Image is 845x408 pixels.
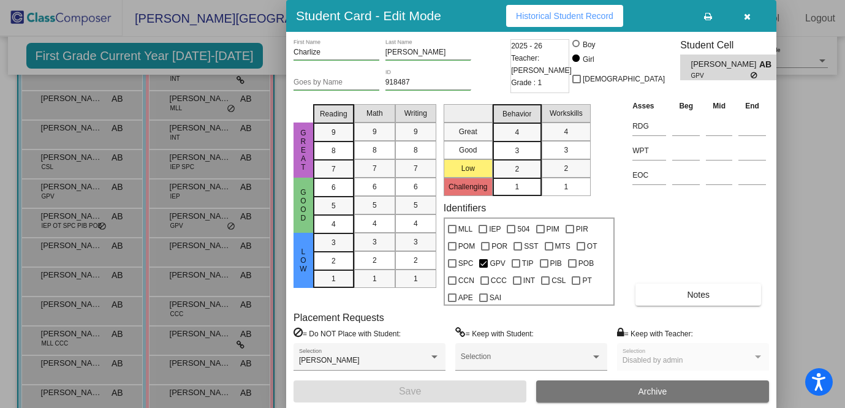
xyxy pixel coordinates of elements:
[294,312,384,323] label: Placement Requests
[555,239,570,254] span: MTS
[373,255,377,266] span: 2
[373,181,377,192] span: 6
[635,284,761,306] button: Notes
[298,129,309,172] span: Great
[458,290,473,305] span: APE
[511,52,572,77] span: Teacher: [PERSON_NAME]
[623,356,683,365] span: Disabled by admin
[515,127,519,138] span: 4
[294,380,526,402] button: Save
[587,239,597,254] span: OT
[564,163,568,174] span: 2
[298,247,309,273] span: Low
[583,72,665,86] span: [DEMOGRAPHIC_DATA]
[414,200,418,211] span: 5
[759,58,776,71] span: AB
[373,145,377,156] span: 8
[404,108,427,119] span: Writing
[516,11,613,21] span: Historical Student Record
[332,127,336,138] span: 9
[515,145,519,156] span: 3
[680,39,787,51] h3: Student Cell
[320,108,347,119] span: Reading
[444,202,486,214] label: Identifiers
[691,58,759,71] span: [PERSON_NAME]
[385,78,471,87] input: Enter ID
[638,387,667,396] span: Archive
[458,256,474,271] span: SPC
[414,218,418,229] span: 4
[299,356,360,365] span: [PERSON_NAME]
[399,386,421,396] span: Save
[515,181,519,192] span: 1
[490,290,501,305] span: SAI
[511,40,542,52] span: 2025 - 26
[414,255,418,266] span: 2
[582,39,596,50] div: Boy
[294,78,379,87] input: goes by name
[551,273,566,288] span: CSL
[564,181,568,192] span: 1
[582,273,591,288] span: PT
[491,239,507,254] span: POR
[294,327,401,339] label: = Do NOT Place with Student:
[373,126,377,137] span: 9
[564,145,568,156] span: 3
[332,237,336,248] span: 3
[332,182,336,193] span: 6
[735,99,769,113] th: End
[332,219,336,230] span: 4
[332,255,336,266] span: 2
[578,256,594,271] span: POB
[550,256,562,271] span: PIB
[691,71,751,80] span: GPV
[332,200,336,211] span: 5
[669,99,703,113] th: Beg
[414,236,418,247] span: 3
[458,239,475,254] span: POM
[298,188,309,222] span: Good
[458,222,472,236] span: MLL
[296,8,441,23] h3: Student Card - Edit Mode
[502,108,531,119] span: Behavior
[414,145,418,156] span: 8
[414,181,418,192] span: 6
[576,222,588,236] span: PIR
[366,108,383,119] span: Math
[617,327,693,339] label: = Keep with Teacher:
[455,327,534,339] label: = Keep with Student:
[373,273,377,284] span: 1
[489,222,501,236] span: IEP
[517,222,529,236] span: 504
[506,5,623,27] button: Historical Student Record
[522,256,534,271] span: TIP
[414,273,418,284] span: 1
[523,273,535,288] span: INT
[632,142,666,160] input: assessment
[511,77,542,89] span: Grade : 1
[536,380,769,402] button: Archive
[373,236,377,247] span: 3
[458,273,474,288] span: CCN
[703,99,735,113] th: Mid
[414,126,418,137] span: 9
[687,290,710,300] span: Notes
[564,126,568,137] span: 4
[373,218,377,229] span: 4
[414,163,418,174] span: 7
[373,163,377,174] span: 7
[550,108,583,119] span: Workskills
[632,166,666,184] input: assessment
[515,164,519,175] span: 2
[632,117,666,135] input: assessment
[490,256,505,271] span: GPV
[332,145,336,156] span: 8
[547,222,559,236] span: PIM
[524,239,538,254] span: SST
[332,164,336,175] span: 7
[629,99,669,113] th: Asses
[373,200,377,211] span: 5
[582,54,594,65] div: Girl
[332,273,336,284] span: 1
[491,273,507,288] span: CCC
